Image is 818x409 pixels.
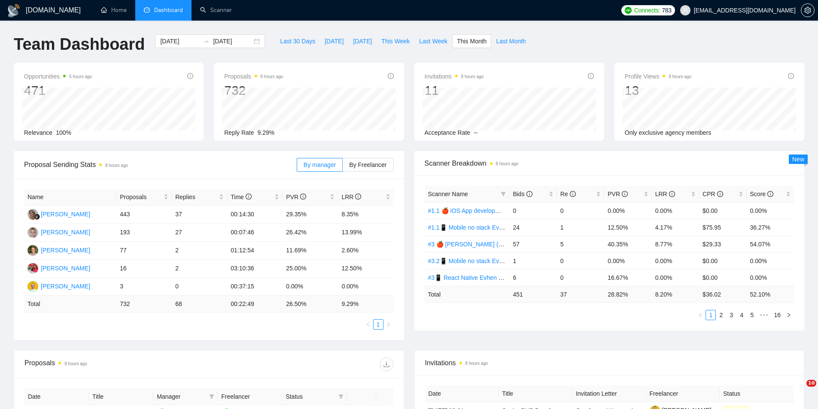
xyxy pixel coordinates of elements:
div: 471 [24,82,92,99]
img: MC [27,209,38,220]
a: AH[PERSON_NAME] [27,282,90,289]
span: setting [801,7,814,14]
li: 1 [373,319,383,330]
span: Last Month [496,36,526,46]
a: 16 [771,310,783,320]
td: 54.07% [747,236,794,252]
span: This Month [457,36,487,46]
td: 12.50% [604,219,651,236]
td: 0.00% [652,252,699,269]
span: LRR [655,191,675,197]
td: Total [425,286,510,303]
td: 0 [509,202,556,219]
td: 0.00% [283,278,338,296]
td: 11.69% [283,242,338,260]
time: 8 hours ago [261,74,283,79]
li: Next Page [383,319,394,330]
span: Profile Views [625,71,692,82]
a: homeHome [101,6,127,14]
td: 443 [116,206,172,224]
a: #3📱 React Native Evhen / Another categories [428,274,552,281]
td: 0.00% [747,202,794,219]
td: 0.00% [747,252,794,269]
td: 29.35% [283,206,338,224]
span: filter [338,394,344,399]
td: $0.00 [699,202,746,219]
span: Score [750,191,773,197]
time: 8 hours ago [64,361,87,366]
a: #1.1 🍎 iOS App development [PERSON_NAME] (Tam) 07/03 Profile Changed [428,207,638,214]
td: 4.17% [652,219,699,236]
span: PVR [286,194,306,200]
td: $29.33 [699,236,746,252]
td: 1 [509,252,556,269]
span: filter [207,390,216,403]
iframe: Intercom live chat [789,380,809,400]
span: info-circle [588,73,594,79]
div: [PERSON_NAME] [41,282,90,291]
td: 8.20 % [652,286,699,303]
td: 26.42% [283,224,338,242]
span: 9.29% [258,129,275,136]
div: [PERSON_NAME] [41,264,90,273]
a: 5 [747,310,757,320]
time: 8 hours ago [465,361,488,366]
span: left [698,312,703,318]
div: [PERSON_NAME] [41,245,90,255]
td: 37 [557,286,604,303]
span: Last Week [419,36,447,46]
span: Manager [157,392,206,401]
td: 0.00% [338,278,393,296]
td: 24 [509,219,556,236]
td: 0 [557,269,604,286]
span: info-circle [788,73,794,79]
span: info-circle [246,194,252,200]
span: [DATE] [325,36,344,46]
td: 8.35% [338,206,393,224]
a: 4 [737,310,746,320]
span: ••• [757,310,771,320]
th: Title [499,385,572,402]
span: info-circle [717,191,723,197]
span: info-circle [526,191,532,197]
td: 26.50 % [283,296,338,312]
span: Reply Rate [224,129,254,136]
td: 37 [172,206,227,224]
span: [DATE] [353,36,372,46]
span: user [682,7,688,13]
td: 193 [116,224,172,242]
button: [DATE] [348,34,377,48]
div: Proposals [24,357,209,371]
td: 16 [116,260,172,278]
span: Acceptance Rate [425,129,471,136]
td: 00:07:46 [227,224,283,242]
span: dashboard [144,7,150,13]
span: to [203,38,210,45]
li: Previous Page [695,310,705,320]
th: Proposals [116,189,172,206]
button: setting [801,3,815,17]
time: 8 hours ago [669,74,691,79]
span: info-circle [355,194,361,200]
td: 28.82 % [604,286,651,303]
button: download [380,357,393,371]
span: Invitations [425,357,794,368]
a: 1 [706,310,715,320]
span: Scanner Breakdown [425,158,794,169]
span: info-circle [622,191,628,197]
a: P[PERSON_NAME] [27,246,90,253]
td: Total [24,296,116,312]
button: Last Month [491,34,530,48]
th: Manager [153,388,218,405]
h1: Team Dashboard [14,34,145,55]
td: 77 [116,242,172,260]
li: 3 [726,310,736,320]
td: 0.00% [652,269,699,286]
span: info-circle [669,191,675,197]
button: This Month [452,34,491,48]
td: 03:10:36 [227,260,283,278]
div: 13 [625,82,692,99]
time: 8 hours ago [461,74,484,79]
td: 0 [557,202,604,219]
td: 27 [172,224,227,242]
